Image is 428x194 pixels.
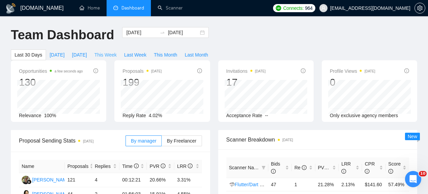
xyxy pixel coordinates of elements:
span: info-circle [93,68,98,73]
button: setting [414,3,425,14]
td: 21.28% [315,178,339,191]
span: info-circle [197,68,202,73]
div: 17 [226,76,266,89]
span: info-circle [329,165,334,170]
span: 100% [44,113,56,118]
span: info-circle [365,169,369,174]
span: Dashboard [121,5,144,11]
span: Opportunities [19,67,83,75]
th: Replies [92,160,119,173]
a: setting [414,5,425,11]
span: LRR [341,161,351,174]
button: [DATE] [68,49,91,60]
span: dashboard [113,5,118,10]
span: Scanner Breakdown [226,135,409,144]
span: Last 30 Days [15,51,42,59]
button: [DATE] [46,49,68,60]
span: info-circle [271,169,276,174]
span: By Freelancer [167,138,196,144]
span: info-circle [188,164,193,168]
td: 20.66% [147,173,174,187]
span: info-circle [134,164,139,168]
span: [DATE] [72,51,87,59]
img: gigradar-bm.png [27,179,31,184]
button: Last Week [120,49,150,60]
span: Last Week [124,51,147,59]
span: Profile Views [330,67,375,75]
span: -- [265,113,268,118]
th: Name [19,160,65,173]
td: 2.13% [339,178,362,191]
time: [DATE] [255,69,266,73]
td: 57.49% [386,178,409,191]
span: Reply Rate [122,113,146,118]
span: New [408,134,417,139]
td: 00:12:21 [119,173,147,187]
time: [DATE] [283,138,293,142]
td: 3.31% [174,173,202,187]
button: Last Month [181,49,212,60]
td: 1 [292,178,315,191]
span: This Week [94,51,117,59]
span: Relevance [19,113,41,118]
div: 199 [122,76,162,89]
span: CPR [365,161,375,174]
span: This Month [154,51,177,59]
span: info-circle [301,68,306,73]
span: Connects: [283,4,303,12]
time: [DATE] [83,139,93,143]
span: PVR [150,164,165,169]
span: info-circle [302,165,307,170]
img: logo [5,3,16,14]
span: [DATE] [50,51,65,59]
td: 4 [92,173,119,187]
td: 47 [268,178,292,191]
span: info-circle [388,169,393,174]
input: Start date [126,29,157,36]
span: Last Month [185,51,208,59]
span: 10 [419,171,427,176]
span: info-circle [404,68,409,73]
td: 121 [65,173,92,187]
span: Acceptance Rate [226,113,263,118]
time: [DATE] [364,69,375,73]
span: Invitations [226,67,266,75]
img: IB [22,176,30,184]
span: user [321,6,326,10]
a: IB[PERSON_NAME] Gde [PERSON_NAME] [22,177,122,182]
td: $141.60 [362,178,385,191]
button: Last 30 Days [11,49,46,60]
span: Proposal Sending Stats [19,136,126,145]
input: End date [168,29,199,36]
span: Replies [95,163,112,170]
div: 0 [330,76,375,89]
span: filter [262,166,266,170]
a: searchScanner [158,5,183,11]
span: swap-right [160,30,165,35]
span: Time [122,164,138,169]
span: By manager [131,138,156,144]
span: info-circle [341,169,346,174]
iframe: Intercom live chat [405,171,421,187]
span: 4.02% [149,113,162,118]
span: info-circle [161,164,165,168]
img: upwork-logo.png [276,5,281,11]
div: 130 [19,76,83,89]
span: Only exclusive agency members [330,113,398,118]
a: homeHome [80,5,100,11]
span: PVR [318,165,334,170]
button: This Month [150,49,181,60]
span: Proposals [122,67,162,75]
time: [DATE] [151,69,162,73]
span: filter [260,163,267,173]
th: Proposals [65,160,92,173]
span: Score [388,161,401,174]
div: [PERSON_NAME] Gde [PERSON_NAME] [32,176,122,184]
span: Re [294,165,307,170]
span: LRR [177,164,193,169]
span: 964 [305,4,312,12]
h1: Team Dashboard [11,27,114,43]
span: to [160,30,165,35]
time: a few seconds ago [54,69,83,73]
